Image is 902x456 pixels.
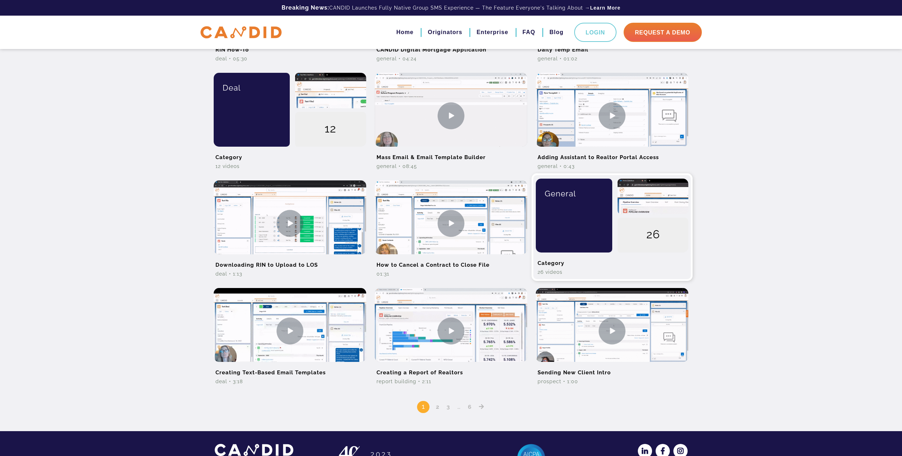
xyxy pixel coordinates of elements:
div: 12 [295,112,366,147]
div: General • 01:02 [536,55,688,62]
span: … [455,402,463,411]
a: Login [574,23,617,42]
a: FAQ [523,26,535,38]
span: 1 [417,401,429,413]
a: Request A Demo [624,23,702,42]
h2: Mass Email & Email Template Builder [375,147,527,163]
div: General • 04:24 [375,55,527,62]
a: 2 [433,403,442,410]
img: Sending New Client Intro Video [536,288,688,374]
h2: How to Cancel a Contract to Close File [375,254,527,270]
h2: Category [214,147,366,163]
div: Deal • 1:13 [214,270,366,277]
a: Originators [428,26,462,38]
img: Creating a Report of Realtors Video [375,288,527,374]
div: General • 0:43 [536,163,688,170]
div: General [541,179,607,208]
img: CANDID APP [215,444,293,456]
a: 3 [444,403,453,410]
div: General • 08:45 [375,163,527,170]
div: Deal • 05:30 [214,55,366,62]
div: 12 Videos [214,163,366,170]
h2: Creating Text-Based Email Templates [214,362,366,378]
a: 6 [465,403,474,410]
div: 26 [618,218,689,253]
h2: Creating a Report of Realtors [375,362,527,378]
a: Home [396,26,413,38]
div: 01:31 [375,270,527,277]
div: Report Building • 2:11 [375,378,527,385]
nav: Posts pagination [209,390,693,413]
b: Breaking News: [282,4,329,11]
h2: Adding Assistant to Realtor Portal Access [536,147,688,163]
h2: Sending New Client Intro [536,362,688,378]
img: CANDID APP [201,26,282,39]
div: 26 Videos [536,268,688,276]
h2: Downloading RIN to Upload to LOS [214,254,366,270]
img: Mass Email & Email Template Builder Video [375,73,527,158]
div: Deal [219,73,285,103]
a: Enterprise [476,26,508,38]
a: Blog [549,26,564,38]
a: Learn More [590,4,620,11]
img: Creating Text-Based Email Templates Video [214,288,366,374]
div: Prospect • 1:00 [536,378,688,385]
img: Downloading RIN to Upload to LOS Video [214,180,366,266]
img: How to Cancel a Contract to Close File Video [375,180,527,266]
img: Adding Assistant to Realtor Portal Access Video [536,73,688,158]
div: Deal • 3:18 [214,378,366,385]
h2: Category [536,253,688,268]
